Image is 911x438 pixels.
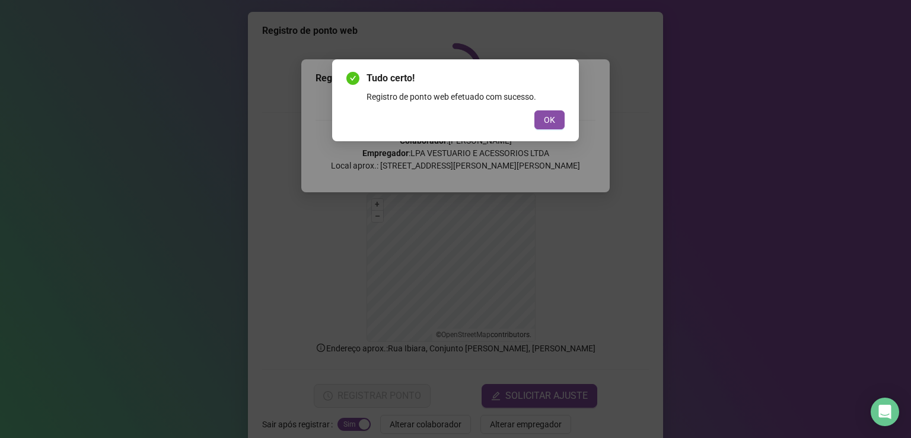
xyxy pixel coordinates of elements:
[544,113,555,126] span: OK
[367,71,565,85] span: Tudo certo!
[534,110,565,129] button: OK
[871,398,899,426] div: Open Intercom Messenger
[346,72,359,85] span: check-circle
[367,90,565,103] div: Registro de ponto web efetuado com sucesso.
